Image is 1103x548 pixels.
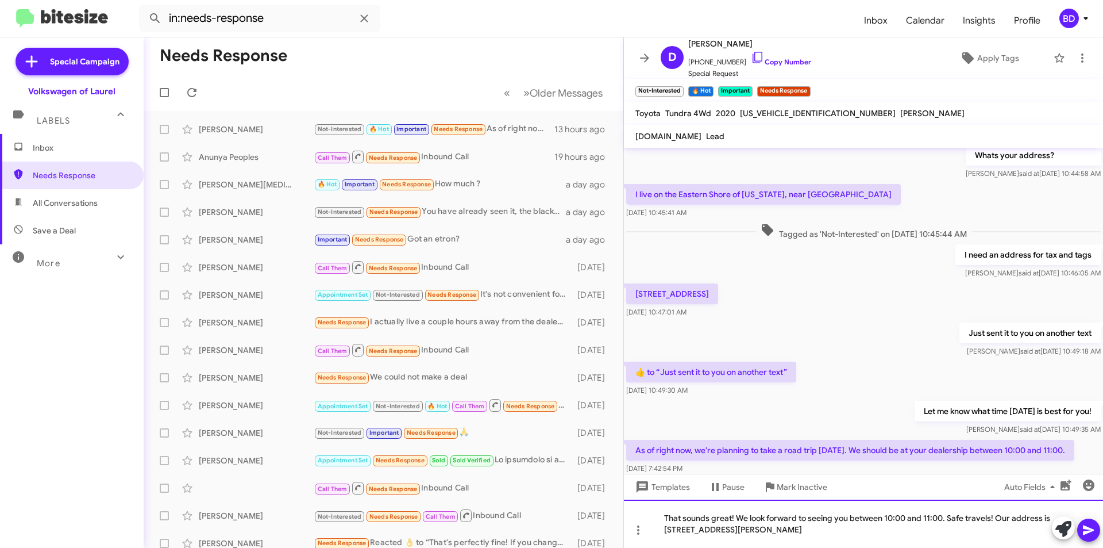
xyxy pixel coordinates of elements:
span: Needs Response [407,429,456,436]
small: Not-Interested [635,86,684,97]
div: Inbound Call [314,260,572,274]
div: a day ago [566,234,614,246]
span: [DATE] 10:45:41 AM [626,208,687,217]
p: I live on the Eastern Shore of [US_STATE], near [GEOGRAPHIC_DATA] [626,184,901,205]
p: [STREET_ADDRESS] [626,283,718,304]
p: Just sent it to you on another text [959,323,1101,343]
button: Next [516,81,610,105]
div: Got an etron? [314,233,566,246]
span: Call Them [318,154,348,162]
span: said at [1019,169,1039,178]
div: [DATE] [572,262,614,273]
div: [PERSON_NAME] [199,262,314,273]
span: Needs Response [369,208,418,216]
div: [DATE] [572,344,614,356]
span: Needs Response [434,125,483,133]
span: Needs Response [369,347,418,355]
div: [PERSON_NAME] [199,289,314,301]
span: More [37,258,60,269]
button: Pause [699,477,754,497]
span: said at [1020,347,1040,355]
p: Let me know what time [DATE] is best for you! [915,401,1101,421]
span: [PERSON_NAME] [DATE] 10:49:35 AM [966,425,1101,434]
span: Labels [37,116,70,126]
div: Inbound Call [314,398,572,412]
span: Not-Interested [376,291,420,298]
span: [DATE] 10:49:30 AM [626,386,688,394]
div: Inbound Call [314,150,554,164]
div: [PERSON_NAME] [199,206,314,218]
span: Needs Response [376,457,425,464]
div: a day ago [566,179,614,190]
span: Not-Interested [376,403,420,410]
span: Needs Response [318,319,367,326]
span: Tagged as 'Not-Interested' on [DATE] 10:45:44 AM [756,223,971,240]
span: « [504,86,510,100]
a: Profile [1005,4,1050,37]
div: How much ? [314,178,566,191]
div: 🙏 [314,426,572,439]
div: [DATE] [572,317,614,328]
a: Copy Number [751,58,811,66]
span: [PERSON_NAME] [DATE] 10:49:18 AM [967,347,1101,355]
button: Apply Tags [930,48,1048,68]
span: Mark Inactive [777,477,827,497]
span: said at [1019,269,1039,277]
a: Calendar [897,4,954,37]
p: ​👍​ to “ Just sent it to you on another text ” [626,362,796,382]
div: I actually live a couple hours away from the dealership. I can tell you it has 41000 miles on it.... [314,316,572,329]
div: [PERSON_NAME] [199,124,314,135]
div: [PERSON_NAME] [199,455,314,466]
div: It's not convenient for me to drive all that way just to negotiate a price. As I mentioned the ca... [314,288,572,301]
span: Inbox [855,4,897,37]
button: Mark Inactive [754,477,836,497]
div: [PERSON_NAME] [199,234,314,246]
span: [PERSON_NAME] [DATE] 10:44:58 AM [966,169,1101,178]
span: Needs Response [506,403,555,410]
div: As of right now, we're planning to take a road trip [DATE]. We should be at your dealership betwe... [314,122,554,136]
span: Sold [432,457,445,464]
span: D [668,48,677,67]
div: You have already seen it, the black one where the guy got screwed over from the previous dealership. [314,205,566,219]
div: [DATE] [572,400,614,411]
div: [PERSON_NAME] [199,400,314,411]
span: Needs Response [369,485,418,493]
span: Needs Response [318,539,367,547]
div: [DATE] [572,482,614,494]
span: Call Them [455,403,485,410]
span: Call Them [318,485,348,493]
span: All Conversations [33,197,98,209]
button: Previous [497,81,517,105]
span: Toyota [635,108,661,118]
input: Search [139,5,380,32]
span: Appointment Set [318,457,368,464]
span: [US_VEHICLE_IDENTIFICATION_NUMBER] [740,108,896,118]
span: [PERSON_NAME] [DATE] 10:46:05 AM [965,269,1101,277]
p: I need an address for tax and tags [955,244,1101,265]
span: Needs Response [382,181,431,188]
div: [DATE] [572,372,614,384]
span: Not-Interested [318,513,362,520]
div: That sounds great! We look forward to seeing you between 10:00 and 11:00. Safe travels! Our addre... [624,500,1103,548]
div: Inbound Call [314,508,572,523]
div: Inbound Call [314,481,572,495]
span: Special Campaign [50,56,119,67]
div: [DATE] [572,289,614,301]
div: We could not make a deal [314,371,572,384]
span: Not-Interested [318,429,362,436]
span: said at [1020,425,1040,434]
div: Anunya Peoples [199,151,314,163]
span: Pause [722,477,745,497]
span: [DOMAIN_NAME] [635,131,701,141]
span: Special Request [688,68,811,79]
div: 13 hours ago [554,124,614,135]
span: Not-Interested [318,208,362,216]
div: [PERSON_NAME] [199,372,314,384]
span: Insights [954,4,1005,37]
div: [PERSON_NAME] [199,510,314,522]
div: [PERSON_NAME] [199,427,314,439]
button: Auto Fields [995,477,1069,497]
h1: Needs Response [160,47,287,65]
span: Older Messages [530,87,603,99]
small: Important [718,86,753,97]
